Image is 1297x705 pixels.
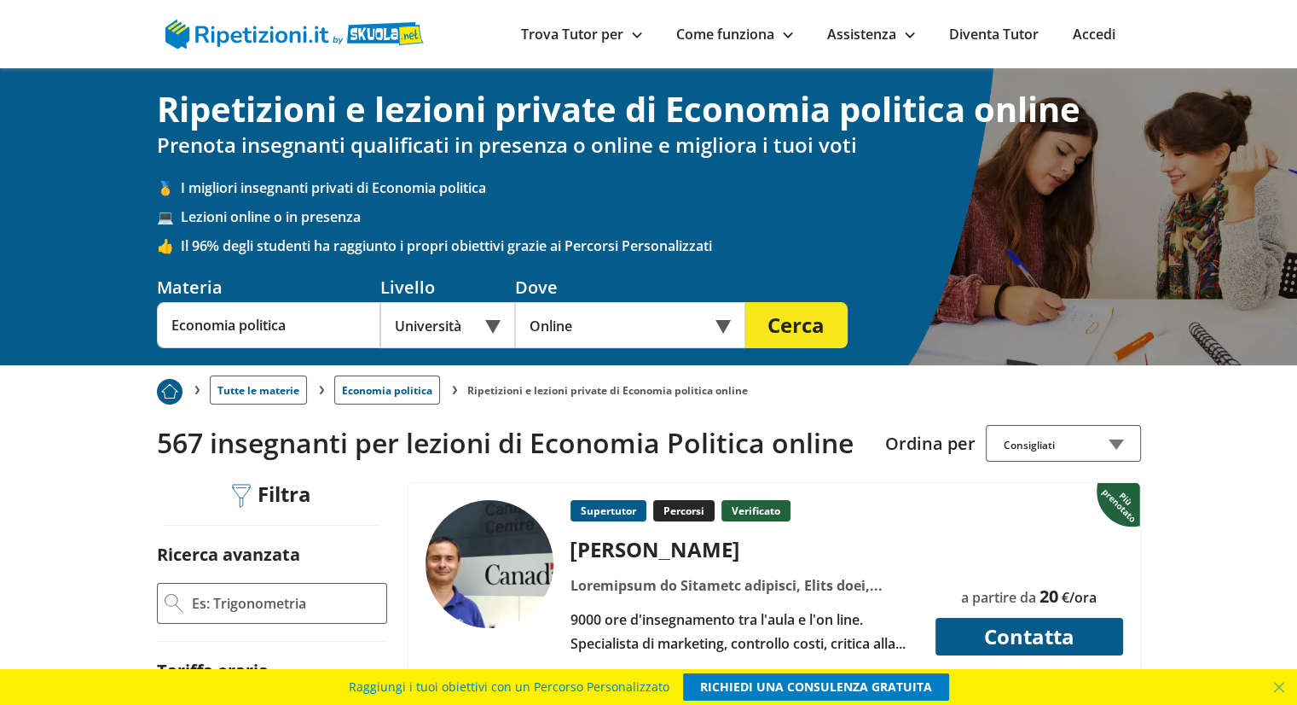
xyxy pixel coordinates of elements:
span: Raggiungi i tuoi obiettivi con un Percorso Personalizzato [349,673,669,701]
a: Diventa Tutor [949,25,1039,44]
button: Contatta [935,618,1123,655]
a: logo Skuola.net | Ripetizioni.it [165,23,424,42]
span: I migliori insegnanti privati di Economia politica [181,178,1141,197]
a: Assistenza [827,25,915,44]
label: Ordina per [885,432,976,455]
img: Piu prenotato [1097,481,1144,527]
li: Ripetizioni e lezioni private di Economia politica online [467,383,748,398]
div: Online [515,302,745,348]
span: Lezioni online o in presenza [181,207,1141,226]
div: [PERSON_NAME] [564,535,924,563]
span: 🥇 [157,178,181,197]
div: Loremipsum do Sitametc adipisci, Elits doei, Temporincid u laboreet, Doloremag al enimadmi, Venia... [564,574,924,597]
div: Materia [157,276,380,299]
img: tutor a Milano - Giovanni [426,500,553,628]
div: Lezioni accettate [570,666,655,680]
span: 20 [1039,585,1058,608]
label: Tariffa oraria [157,659,269,682]
div: Consigliati [986,425,1141,462]
a: Trova Tutor per [521,25,642,44]
span: 💻 [157,207,181,226]
input: Es. Matematica [157,302,380,348]
img: Ricerca Avanzata [165,594,183,613]
img: Piu prenotato [157,379,182,405]
span: €/ora [1062,588,1097,607]
h2: Prenota insegnanti qualificati in presenza o online e migliora i tuoi voti [157,133,1141,158]
input: Es: Trigonometria [190,591,379,616]
div: Livello [380,276,515,299]
a: RICHIEDI UNA CONSULENZA GRATUITA [683,673,949,701]
button: Cerca [745,302,848,348]
a: Come funziona [676,25,793,44]
div: Dove [847,666,1010,680]
nav: breadcrumb d-none d-tablet-block [157,365,1141,405]
img: logo Skuola.net | Ripetizioni.it [165,20,424,49]
p: Supertutor [570,500,646,521]
p: Verificato [721,500,790,521]
h2: 567 insegnanti per lezioni di Economia Politica online [157,427,872,459]
div: Eccellente [738,666,823,680]
span: a partire da [961,588,1036,607]
div: Dove [515,276,745,299]
div: Filtra [226,482,318,509]
span: 👍 [157,236,181,255]
div: Università [380,302,515,348]
a: Tutte le materie [210,376,307,405]
span: Il 96% degli studenti ha raggiunto i propri obiettivi grazie ai Percorsi Personalizzati [181,236,1141,255]
label: Ricerca avanzata [157,543,300,566]
div: 9000 ore d'insegnamento tra l'aula e l'on line. Specialista di marketing, controllo costi, critic... [564,608,924,655]
div: Accetta in [672,666,721,680]
img: Filtra filtri mobile [232,484,251,508]
a: Accedi [1073,25,1115,44]
h1: Ripetizioni e lezioni private di Economia politica online [157,89,1141,130]
p: Percorsi [653,500,715,521]
a: Economia politica [334,376,440,405]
